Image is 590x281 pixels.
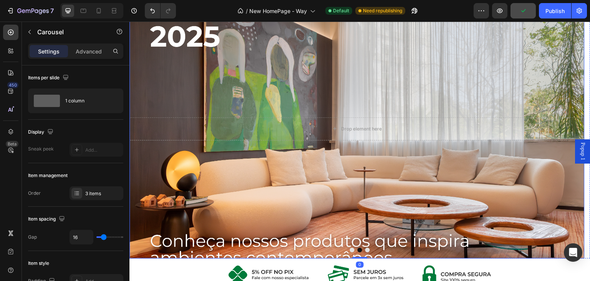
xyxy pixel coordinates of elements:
[545,7,565,15] div: Publish
[28,260,49,267] div: Item style
[38,47,60,55] p: Settings
[76,47,102,55] p: Advanced
[333,7,349,14] span: Default
[96,238,365,269] img: gempages_484283963586642734-3a0ec6c2-d5b4-4d2b-a5f2-7f14bf520df4.png
[228,226,233,231] button: Dot
[227,240,234,246] div: 0
[6,141,18,147] div: Beta
[212,104,252,110] div: Drop element here
[28,190,41,197] div: Order
[28,127,55,137] div: Display
[246,7,248,15] span: /
[220,226,225,231] button: Dot
[28,73,70,83] div: Items per slide
[449,121,457,139] span: Popup 1
[3,3,57,18] button: 7
[363,7,402,14] span: Need republishing
[50,6,54,15] p: 7
[65,92,112,110] div: 1 column
[28,172,68,179] div: Item management
[85,190,121,197] div: 3 items
[564,243,582,262] div: Open Intercom Messenger
[145,3,176,18] div: Undo/Redo
[37,27,103,37] p: Carousel
[28,214,66,224] div: Item spacing
[129,22,590,281] iframe: Design area
[539,3,571,18] button: Publish
[28,234,37,241] div: Gap
[7,82,18,88] div: 450
[70,230,93,244] input: Auto
[28,146,54,152] div: Sneak peek
[236,226,240,231] button: Dot
[249,7,307,15] span: New HomePage - Way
